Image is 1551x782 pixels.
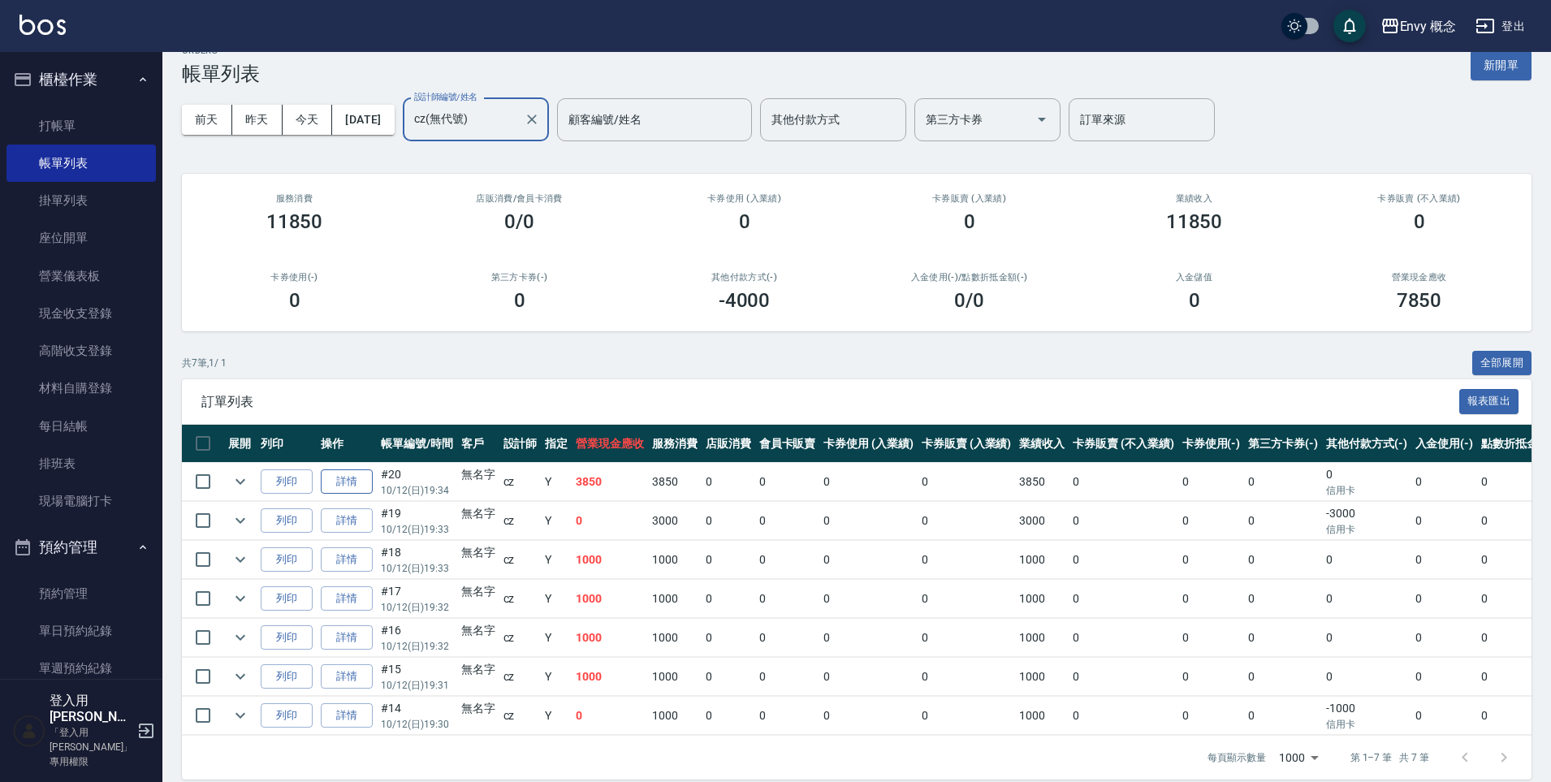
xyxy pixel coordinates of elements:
td: cz [499,463,542,501]
th: 會員卡販賣 [755,425,820,463]
h2: 店販消費 /會員卡消費 [426,193,612,204]
td: 0 [702,580,755,618]
td: 1000 [648,619,702,657]
a: 排班表 [6,445,156,482]
div: 1000 [1272,736,1324,780]
td: 0 [918,580,1016,618]
div: Envy 概念 [1400,16,1457,37]
td: 0 [819,619,918,657]
td: #16 [377,619,457,657]
button: 預約管理 [6,526,156,568]
h3: 7850 [1397,289,1442,312]
h2: 卡券使用 (入業績) [651,193,837,204]
td: 0 [1244,463,1322,501]
td: 0 [702,463,755,501]
td: 0 [755,502,820,540]
td: 0 [1411,463,1478,501]
td: 0 [1178,580,1245,618]
div: 無名字 [461,466,495,483]
div: 無名字 [461,544,495,561]
span: 訂單列表 [201,394,1459,410]
p: 10/12 (日) 19:32 [381,639,453,654]
th: 操作 [317,425,377,463]
th: 客戶 [457,425,499,463]
td: 0 [1411,541,1478,579]
th: 列印 [257,425,317,463]
td: 0 [1069,502,1177,540]
td: 0 [755,463,820,501]
button: 昨天 [232,105,283,135]
p: 第 1–7 筆 共 7 筆 [1350,750,1429,765]
p: 每頁顯示數量 [1208,750,1266,765]
td: 0 [1069,658,1177,696]
th: 卡券販賣 (入業績) [918,425,1016,463]
td: 3850 [1015,463,1069,501]
td: 0 [1069,697,1177,735]
h2: 其他付款方式(-) [651,272,837,283]
button: Clear [521,108,543,131]
button: 列印 [261,625,313,650]
td: 0 [918,463,1016,501]
a: 掛單列表 [6,182,156,219]
td: 0 [572,502,648,540]
td: 0 [755,619,820,657]
td: 0 [1069,619,1177,657]
a: 預約管理 [6,575,156,612]
th: 展開 [224,425,257,463]
td: 1000 [1015,658,1069,696]
td: 0 [1244,580,1322,618]
h3: 0 [964,210,975,233]
a: 材料自購登錄 [6,369,156,407]
button: expand row [228,664,253,689]
div: 無名字 [461,700,495,717]
a: 現場電腦打卡 [6,482,156,520]
td: 1000 [648,658,702,696]
td: 0 [1411,658,1478,696]
td: #15 [377,658,457,696]
a: 單週預約紀錄 [6,650,156,687]
a: 新開單 [1471,57,1532,72]
th: 服務消費 [648,425,702,463]
h3: 0 [1414,210,1425,233]
th: 店販消費 [702,425,755,463]
td: cz [499,580,542,618]
td: 0 [1178,619,1245,657]
a: 詳情 [321,625,373,650]
p: 10/12 (日) 19:34 [381,483,453,498]
td: 0 [819,463,918,501]
button: 櫃檯作業 [6,58,156,101]
a: 詳情 [321,586,373,611]
td: 0 [819,658,918,696]
a: 單日預約紀錄 [6,612,156,650]
button: 列印 [261,508,313,534]
td: -1000 [1322,697,1411,735]
h3: 服務消費 [201,193,387,204]
td: 0 [918,541,1016,579]
td: 1000 [1015,541,1069,579]
p: 10/12 (日) 19:30 [381,717,453,732]
th: 卡券販賣 (不入業績) [1069,425,1177,463]
td: 3000 [648,502,702,540]
td: 0 [702,658,755,696]
th: 帳單編號/時間 [377,425,457,463]
h3: 11850 [1166,210,1223,233]
h5: 登入用[PERSON_NAME] [50,693,132,725]
button: expand row [228,547,253,572]
td: Y [541,502,572,540]
td: 1000 [1015,697,1069,735]
button: expand row [228,703,253,728]
td: 0 [918,697,1016,735]
td: 0 [1244,697,1322,735]
th: 入金使用(-) [1411,425,1478,463]
h2: 業績收入 [1101,193,1287,204]
button: [DATE] [332,105,394,135]
h2: 卡券販賣 (入業績) [876,193,1062,204]
th: 其他付款方式(-) [1322,425,1411,463]
p: 信用卡 [1326,522,1407,537]
button: expand row [228,508,253,533]
td: 0 [702,619,755,657]
button: 今天 [283,105,333,135]
button: save [1333,10,1366,42]
th: 營業現金應收 [572,425,648,463]
button: 新開單 [1471,50,1532,80]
